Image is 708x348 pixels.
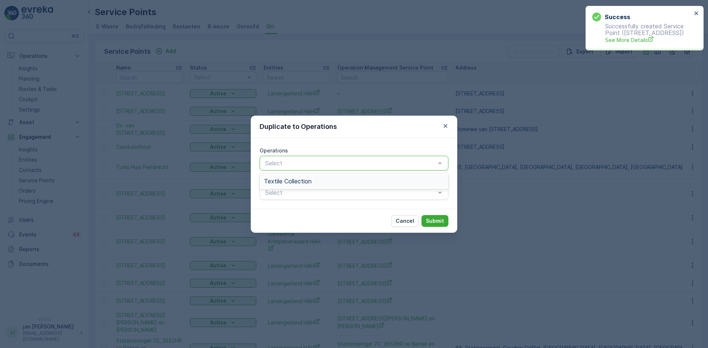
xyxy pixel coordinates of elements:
[264,178,312,184] span: Textile Collection
[265,159,435,168] p: Select
[421,215,448,227] button: Submit
[426,217,444,225] p: Submit
[592,23,692,44] p: Successfully created Service Point ([STREET_ADDRESS])
[391,215,419,227] button: Cancel
[694,10,699,17] button: close
[396,217,414,225] p: Cancel
[605,13,630,21] h3: Success
[605,36,692,44] a: See More Details
[260,147,288,154] label: Operations
[260,122,337,132] p: Duplicate to Operations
